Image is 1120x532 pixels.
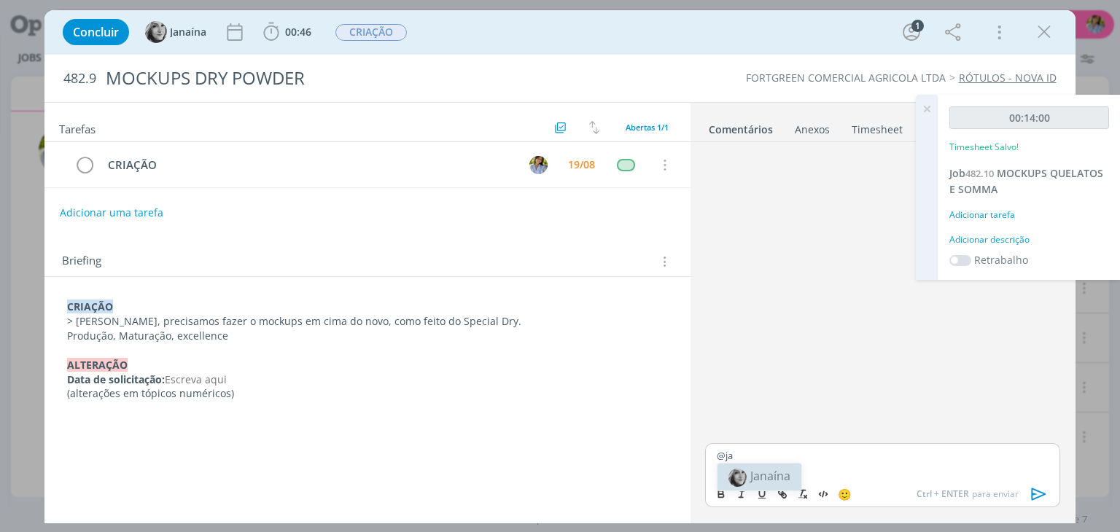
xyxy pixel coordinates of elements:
p: Timesheet Salvo! [949,141,1019,154]
img: J [145,21,167,43]
span: Tarefas [59,119,96,136]
span: 482.10 [965,167,994,180]
div: dialog [44,10,1075,523]
p: Produção, Maturação, excellence [67,329,667,343]
span: 00:46 [285,25,311,39]
button: Adicionar uma tarefa [59,200,164,226]
div: 19/08 [568,160,595,170]
p: > [PERSON_NAME], precisamos fazer o mockups em cima do novo, como feito do Special Dry. [67,314,667,329]
div: Adicionar descrição [949,233,1109,246]
span: Ctrl + ENTER [917,488,972,501]
label: Retrabalho [974,252,1028,267]
div: Anexos [795,122,830,137]
button: A [528,154,550,176]
button: 00:46 [260,20,315,44]
strong: ALTERAÇÃO [67,358,128,372]
button: Concluir [63,19,129,45]
span: para enviar [917,488,1019,501]
p: @ja [717,449,1048,462]
span: CRIAÇÃO [335,24,407,41]
a: FORTGREEN COMERCIAL AGRICOLA LTDA [746,71,946,85]
a: Timesheet [851,116,903,137]
div: Adicionar tarefa [949,208,1109,222]
button: 1 [900,20,923,44]
img: A [529,156,548,174]
a: Comentários [708,116,774,137]
span: Janaína [750,468,790,484]
span: 🙂 [838,487,852,501]
button: CRIAÇÃO [335,23,408,42]
div: MOCKUPS DRY POWDER [99,60,637,96]
span: Concluir [73,26,119,38]
button: JJanaína [145,21,206,43]
strong: Data de solicitação: [67,372,165,386]
span: 482.9 [63,71,96,87]
span: Escreva aqui [165,372,227,386]
a: RÓTULOS - NOVA ID [959,71,1057,85]
strong: CRIAÇÃO [67,300,113,313]
span: Briefing [62,252,101,271]
span: MOCKUPS QUELATOS E SOMMA [949,166,1103,196]
div: CRIAÇÃO [101,156,516,174]
img: arrow-down-up.svg [589,121,599,134]
button: 🙂 [834,485,855,503]
span: Abertas 1/1 [626,122,669,133]
span: Janaína [170,27,206,37]
a: Job482.10MOCKUPS QUELATOS E SOMMA [949,166,1103,196]
p: (alterações em tópicos numéricos) [67,386,667,401]
div: 1 [911,20,924,32]
img: 1727455878_1bd00d_whatsapp_image_20240927_at_135036.jpeg [728,469,747,487]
